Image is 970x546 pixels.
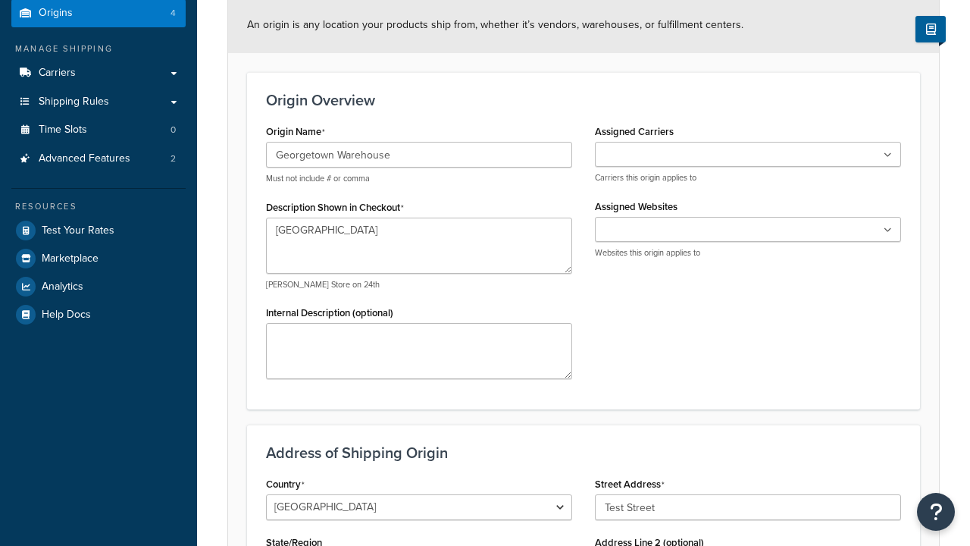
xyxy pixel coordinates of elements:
[247,17,743,33] span: An origin is any location your products ship from, whether it’s vendors, warehouses, or fulfillme...
[42,309,91,322] span: Help Docs
[11,145,186,173] a: Advanced Features2
[11,42,186,55] div: Manage Shipping
[39,152,130,165] span: Advanced Features
[171,124,176,136] span: 0
[11,245,186,272] a: Marketplace
[42,281,83,293] span: Analytics
[266,307,393,318] label: Internal Description (optional)
[39,7,73,20] span: Origins
[11,88,186,116] a: Shipping Rules
[42,253,99,265] span: Marketplace
[11,59,186,87] a: Carriers
[171,7,176,20] span: 4
[266,218,572,274] textarea: [GEOGRAPHIC_DATA]
[11,200,186,213] div: Resources
[266,92,901,108] h3: Origin Overview
[266,202,404,214] label: Description Shown in Checkout
[266,173,572,184] p: Must not include # or comma
[595,479,665,491] label: Street Address
[266,126,325,138] label: Origin Name
[915,16,946,42] button: Show Help Docs
[595,201,677,212] label: Assigned Websites
[42,224,114,237] span: Test Your Rates
[11,301,186,328] a: Help Docs
[11,116,186,144] a: Time Slots0
[266,479,305,491] label: Country
[266,279,572,290] p: [PERSON_NAME] Store on 24th
[595,126,674,137] label: Assigned Carriers
[595,172,901,184] p: Carriers this origin applies to
[39,124,87,136] span: Time Slots
[595,247,901,259] p: Websites this origin applies to
[39,67,76,80] span: Carriers
[917,493,955,531] button: Open Resource Center
[11,116,186,144] li: Time Slots
[266,444,901,461] h3: Address of Shipping Origin
[11,217,186,244] a: Test Your Rates
[39,96,109,108] span: Shipping Rules
[11,273,186,300] a: Analytics
[11,145,186,173] li: Advanced Features
[171,152,176,165] span: 2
